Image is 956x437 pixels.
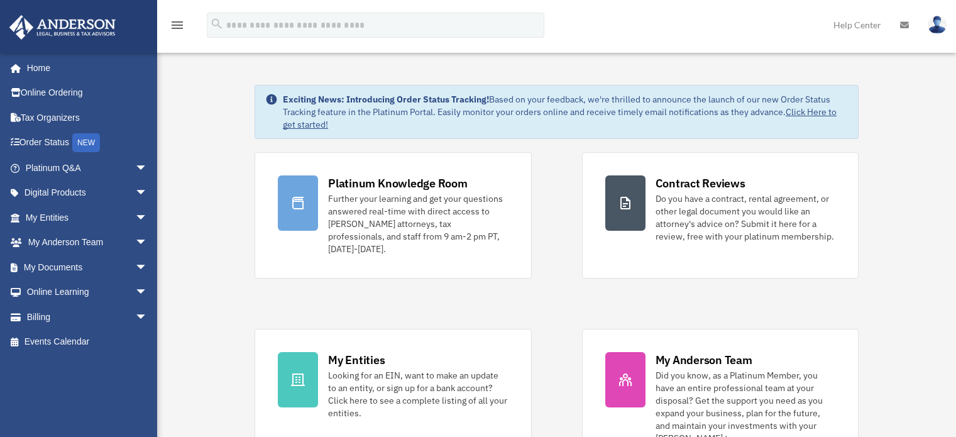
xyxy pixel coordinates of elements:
span: arrow_drop_down [135,280,160,306]
i: menu [170,18,185,33]
a: Platinum Q&Aarrow_drop_down [9,155,167,180]
div: Platinum Knowledge Room [328,175,468,191]
div: Do you have a contract, rental agreement, or other legal document you would like an attorney's ad... [656,192,835,243]
a: Events Calendar [9,329,167,355]
div: My Anderson Team [656,352,752,368]
span: arrow_drop_down [135,255,160,280]
a: Contract Reviews Do you have a contract, rental agreement, or other legal document you would like... [582,152,859,279]
a: Tax Organizers [9,105,167,130]
img: User Pic [928,16,947,34]
div: Based on your feedback, we're thrilled to announce the launch of our new Order Status Tracking fe... [283,93,848,131]
span: arrow_drop_down [135,304,160,330]
i: search [210,17,224,31]
a: Digital Productsarrow_drop_down [9,180,167,206]
span: arrow_drop_down [135,230,160,256]
strong: Exciting News: Introducing Order Status Tracking! [283,94,489,105]
a: My Documentsarrow_drop_down [9,255,167,280]
div: My Entities [328,352,385,368]
span: arrow_drop_down [135,155,160,181]
a: My Anderson Teamarrow_drop_down [9,230,167,255]
a: Online Learningarrow_drop_down [9,280,167,305]
span: arrow_drop_down [135,205,160,231]
a: My Entitiesarrow_drop_down [9,205,167,230]
div: Looking for an EIN, want to make an update to an entity, or sign up for a bank account? Click her... [328,369,508,419]
a: Click Here to get started! [283,106,837,130]
a: Billingarrow_drop_down [9,304,167,329]
span: arrow_drop_down [135,180,160,206]
div: Contract Reviews [656,175,745,191]
a: Platinum Knowledge Room Further your learning and get your questions answered real-time with dire... [255,152,531,279]
img: Anderson Advisors Platinum Portal [6,15,119,40]
a: Home [9,55,160,80]
a: menu [170,22,185,33]
a: Order StatusNEW [9,130,167,156]
div: NEW [72,133,100,152]
div: Further your learning and get your questions answered real-time with direct access to [PERSON_NAM... [328,192,508,255]
a: Online Ordering [9,80,167,106]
